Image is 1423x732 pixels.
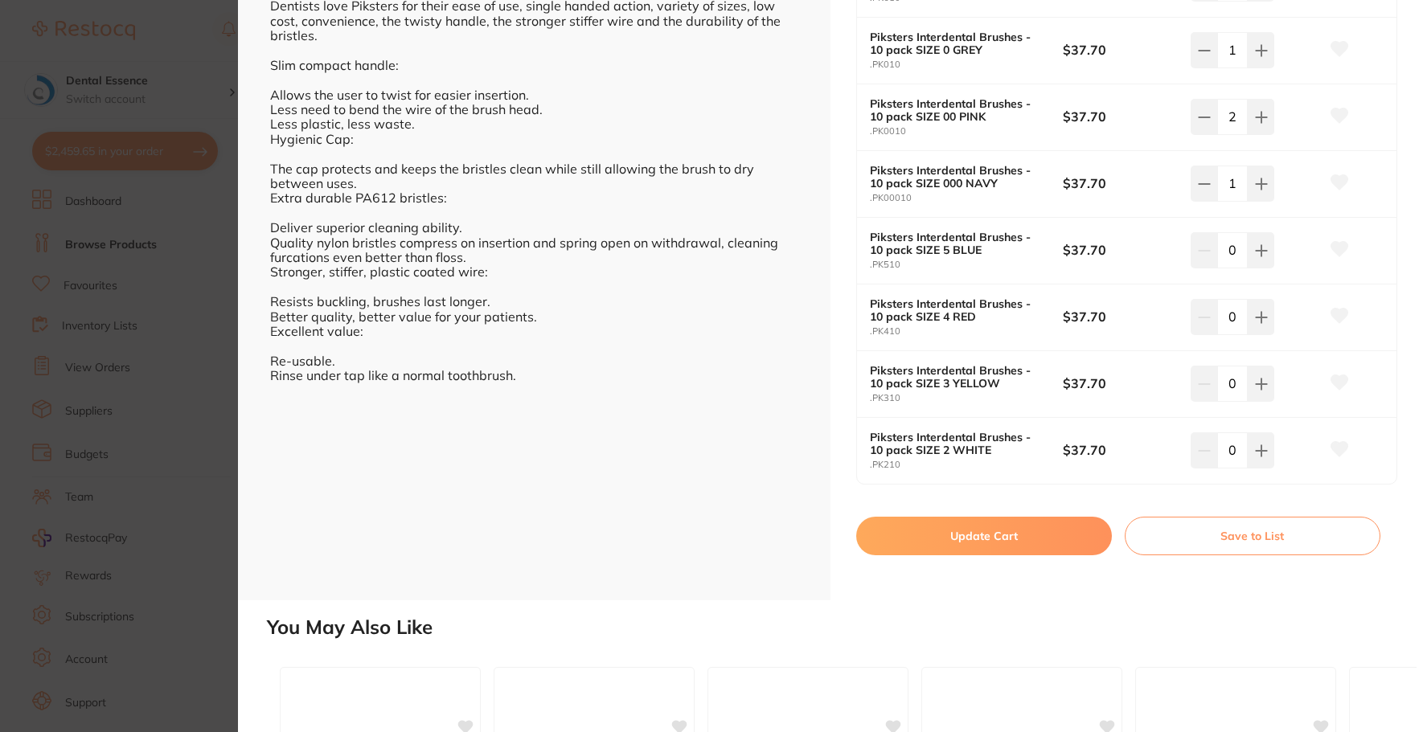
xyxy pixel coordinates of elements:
[1125,517,1380,555] button: Save to List
[870,231,1044,256] b: Piksters Interdental Brushes - 10 pack SIZE 5 BLUE
[870,460,1063,470] small: .PK210
[870,326,1063,337] small: .PK410
[1063,441,1179,459] b: $37.70
[870,393,1063,403] small: .PK310
[1063,108,1179,125] b: $37.70
[870,164,1044,190] b: Piksters Interdental Brushes - 10 pack SIZE 000 NAVY
[870,97,1044,123] b: Piksters Interdental Brushes - 10 pack SIZE 00 PINK
[870,126,1063,137] small: .PK0010
[1063,174,1179,192] b: $37.70
[1063,308,1179,325] b: $37.70
[870,431,1044,456] b: Piksters Interdental Brushes - 10 pack SIZE 2 WHITE
[1063,374,1179,392] b: $37.70
[870,297,1044,323] b: Piksters Interdental Brushes - 10 pack SIZE 4 RED
[1063,241,1179,259] b: $37.70
[870,193,1063,203] small: .PK00010
[870,260,1063,270] small: .PK510
[1063,41,1179,59] b: $37.70
[870,59,1063,70] small: .PK010
[856,517,1112,555] button: Update Cart
[870,364,1044,390] b: Piksters Interdental Brushes - 10 pack SIZE 3 YELLOW
[267,616,1417,639] h2: You May Also Like
[870,31,1044,56] b: Piksters Interdental Brushes - 10 pack SIZE 0 GREY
